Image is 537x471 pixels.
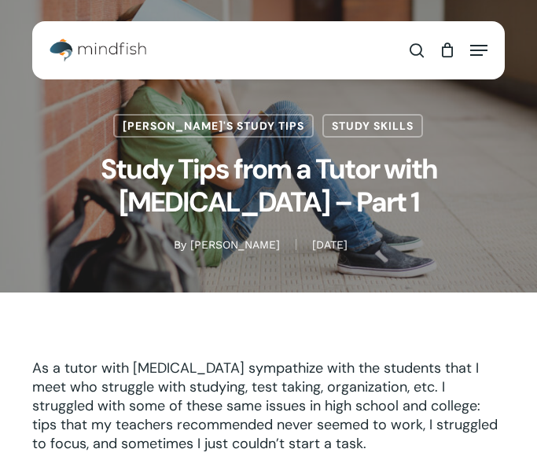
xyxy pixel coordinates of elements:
a: Study Skills [322,114,423,138]
span: By [174,239,186,250]
header: Main Menu [32,31,505,70]
h1: Study Tips from a Tutor with [MEDICAL_DATA] – Part 1 [32,138,505,234]
a: Navigation Menu [470,42,487,58]
a: [PERSON_NAME] [190,238,280,251]
span: [DATE] [296,239,363,250]
a: Cart [432,31,462,70]
span: As a tutor with [MEDICAL_DATA] sympathize with the students that I meet who struggle with studyin... [32,359,498,453]
img: Mindfish Test Prep & Academics [50,39,146,62]
a: [PERSON_NAME]'s Study Tips [113,114,314,138]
